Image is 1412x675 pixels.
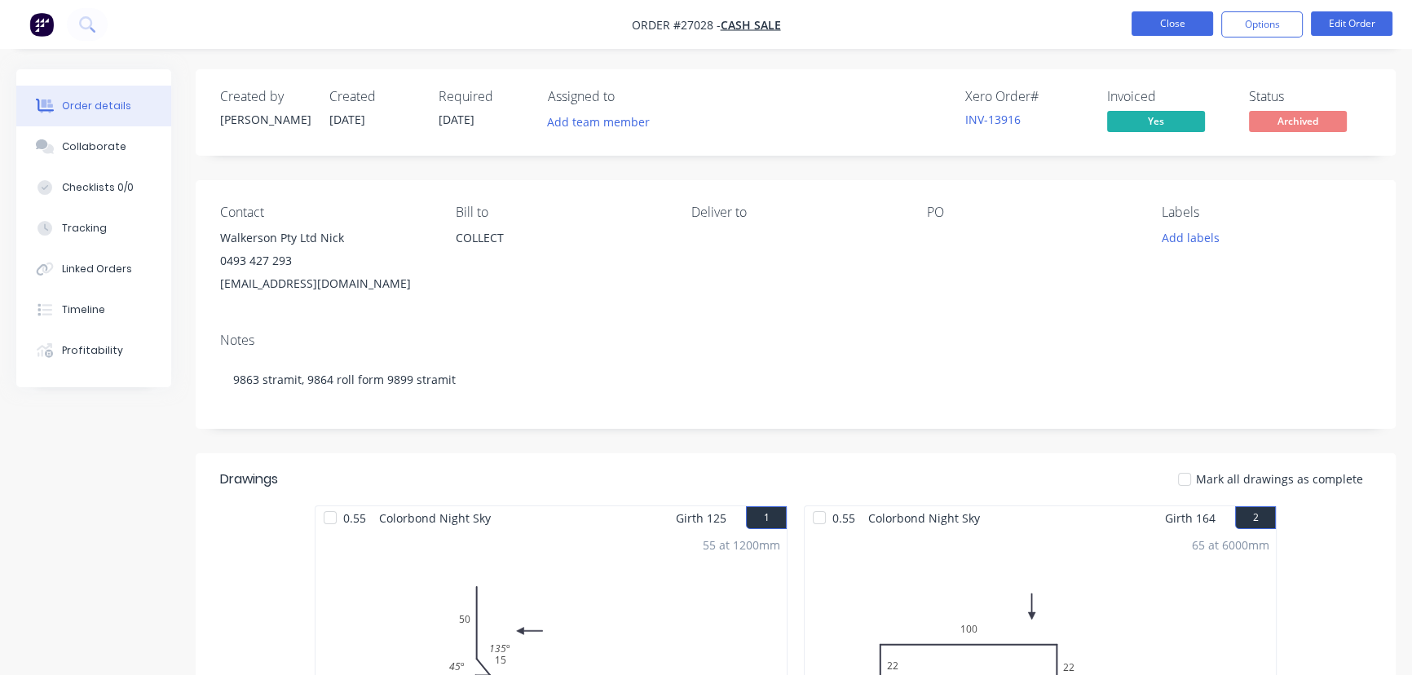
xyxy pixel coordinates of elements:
span: Girth 164 [1165,506,1216,530]
button: 2 [1235,506,1276,529]
div: 9863 stramit, 9864 roll form 9899 stramit [220,355,1371,404]
button: Edit Order [1311,11,1392,36]
div: Created by [220,89,310,104]
div: Status [1249,89,1371,104]
div: 55 at 1200mm [703,536,780,554]
a: INV-13916 [965,112,1021,127]
span: Archived [1249,111,1347,131]
div: Assigned to [548,89,711,104]
button: Order details [16,86,171,126]
div: Xero Order # [965,89,1088,104]
span: Girth 125 [676,506,726,530]
div: Checklists 0/0 [62,180,134,195]
a: CASH SALE [721,17,781,33]
button: 1 [746,506,787,529]
button: Timeline [16,289,171,330]
div: Profitability [62,343,123,358]
div: Walkerson Pty Ltd Nick0493 427 293[EMAIL_ADDRESS][DOMAIN_NAME] [220,227,430,295]
span: 0.55 [826,506,862,530]
div: Created [329,89,419,104]
span: 0.55 [337,506,373,530]
button: Linked Orders [16,249,171,289]
div: Linked Orders [62,262,132,276]
div: Notes [220,333,1371,348]
button: Checklists 0/0 [16,167,171,208]
img: Factory [29,12,54,37]
button: Options [1221,11,1303,37]
div: Drawings [220,470,278,489]
button: Add team member [548,111,659,133]
div: COLLECT [456,227,665,279]
div: Tracking [62,221,107,236]
div: Bill to [456,205,665,220]
div: [PERSON_NAME] [220,111,310,128]
button: Add labels [1153,227,1228,249]
div: Order details [62,99,131,113]
div: Collaborate [62,139,126,154]
span: Mark all drawings as complete [1196,470,1363,487]
div: COLLECT [456,227,665,249]
span: Order #27028 - [632,17,721,33]
div: PO [926,205,1136,220]
span: [DATE] [439,112,474,127]
button: Collaborate [16,126,171,167]
div: Labels [1162,205,1371,220]
div: Walkerson Pty Ltd Nick [220,227,430,249]
button: Profitability [16,330,171,371]
div: Deliver to [691,205,901,220]
div: 65 at 6000mm [1192,536,1269,554]
div: [EMAIL_ADDRESS][DOMAIN_NAME] [220,272,430,295]
div: 0493 427 293 [220,249,430,272]
span: [DATE] [329,112,365,127]
div: Invoiced [1107,89,1229,104]
span: Colorbond Night Sky [862,506,986,530]
div: Timeline [62,302,105,317]
span: Colorbond Night Sky [373,506,497,530]
button: Close [1132,11,1213,36]
span: Yes [1107,111,1205,131]
div: Required [439,89,528,104]
button: Tracking [16,208,171,249]
button: Add team member [539,111,659,133]
div: Contact [220,205,430,220]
